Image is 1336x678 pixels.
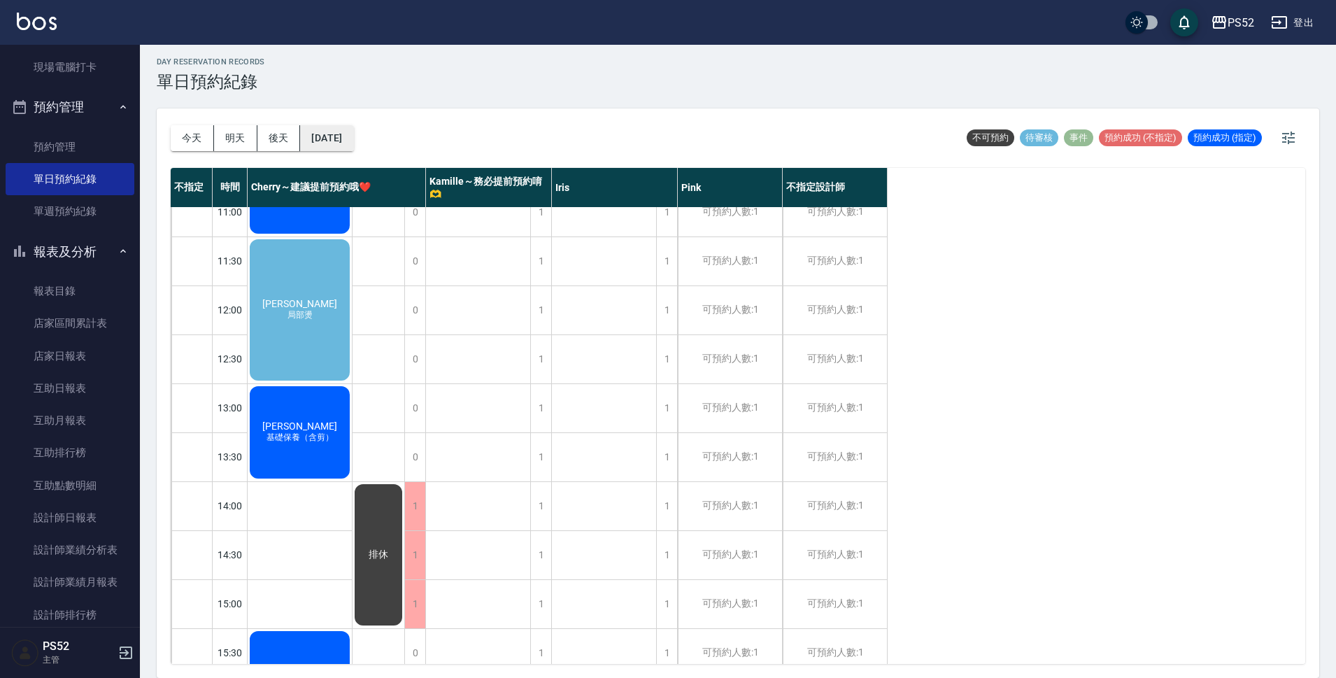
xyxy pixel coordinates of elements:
[6,163,134,195] a: 單日預約紀錄
[530,580,551,628] div: 1
[678,286,782,334] div: 可預約人數:1
[213,628,248,677] div: 15:30
[1205,8,1260,37] button: PS52
[678,384,782,432] div: 可預約人數:1
[656,335,677,383] div: 1
[404,531,425,579] div: 1
[678,629,782,677] div: 可預約人數:1
[6,599,134,631] a: 設計師排行榜
[404,237,425,285] div: 0
[213,188,248,236] div: 11:00
[257,125,301,151] button: 後天
[213,481,248,530] div: 14:00
[6,89,134,125] button: 預約管理
[783,237,887,285] div: 可預約人數:1
[656,433,677,481] div: 1
[157,72,265,92] h3: 單日預約紀錄
[6,566,134,598] a: 設計師業績月報表
[260,421,340,432] span: [PERSON_NAME]
[6,437,134,469] a: 互助排行榜
[11,639,39,667] img: Person
[264,432,336,444] span: 基礎保養（含剪）
[530,384,551,432] div: 1
[530,188,551,236] div: 1
[213,432,248,481] div: 13:30
[404,286,425,334] div: 0
[656,384,677,432] div: 1
[426,168,552,207] div: Kamille～務必提前預約唷🫶
[783,335,887,383] div: 可預約人數:1
[213,383,248,432] div: 13:00
[656,188,677,236] div: 1
[530,335,551,383] div: 1
[783,286,887,334] div: 可預約人數:1
[530,286,551,334] div: 1
[157,57,265,66] h2: day Reservation records
[783,580,887,628] div: 可預約人數:1
[783,188,887,236] div: 可預約人數:1
[404,629,425,677] div: 0
[678,433,782,481] div: 可預約人數:1
[171,168,213,207] div: 不指定
[404,335,425,383] div: 0
[783,433,887,481] div: 可預約人數:1
[530,433,551,481] div: 1
[404,188,425,236] div: 0
[6,340,134,372] a: 店家日報表
[213,168,248,207] div: 時間
[43,640,114,654] h5: PS52
[678,188,782,236] div: 可預約人數:1
[6,534,134,566] a: 設計師業績分析表
[678,168,783,207] div: Pink
[656,629,677,677] div: 1
[6,502,134,534] a: 設計師日報表
[285,309,315,321] span: 局部燙
[656,482,677,530] div: 1
[783,384,887,432] div: 可預約人數:1
[783,629,887,677] div: 可預約人數:1
[366,549,391,561] span: 排休
[656,237,677,285] div: 1
[404,580,425,628] div: 1
[967,132,1014,144] span: 不可預約
[17,13,57,30] img: Logo
[213,334,248,383] div: 12:30
[300,125,353,151] button: [DATE]
[1099,132,1182,144] span: 預約成功 (不指定)
[783,531,887,579] div: 可預約人數:1
[213,530,248,579] div: 14:30
[6,469,134,502] a: 互助點數明細
[656,580,677,628] div: 1
[6,275,134,307] a: 報表目錄
[530,237,551,285] div: 1
[404,384,425,432] div: 0
[530,629,551,677] div: 1
[656,531,677,579] div: 1
[1020,132,1058,144] span: 待審核
[6,307,134,339] a: 店家區間累計表
[171,125,214,151] button: 今天
[1265,10,1319,36] button: 登出
[6,234,134,270] button: 報表及分析
[530,531,551,579] div: 1
[678,531,782,579] div: 可預約人數:1
[530,482,551,530] div: 1
[6,195,134,227] a: 單週預約紀錄
[404,482,425,530] div: 1
[213,579,248,628] div: 15:00
[656,286,677,334] div: 1
[404,433,425,481] div: 0
[6,404,134,437] a: 互助月報表
[213,236,248,285] div: 11:30
[43,654,114,666] p: 主管
[678,482,782,530] div: 可預約人數:1
[678,237,782,285] div: 可預約人數:1
[260,298,340,309] span: [PERSON_NAME]
[248,168,426,207] div: Cherry～建議提前預約哦❤️
[6,51,134,83] a: 現場電腦打卡
[552,168,678,207] div: Iris
[213,285,248,334] div: 12:00
[783,482,887,530] div: 可預約人數:1
[1064,132,1093,144] span: 事件
[1228,14,1254,31] div: PS52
